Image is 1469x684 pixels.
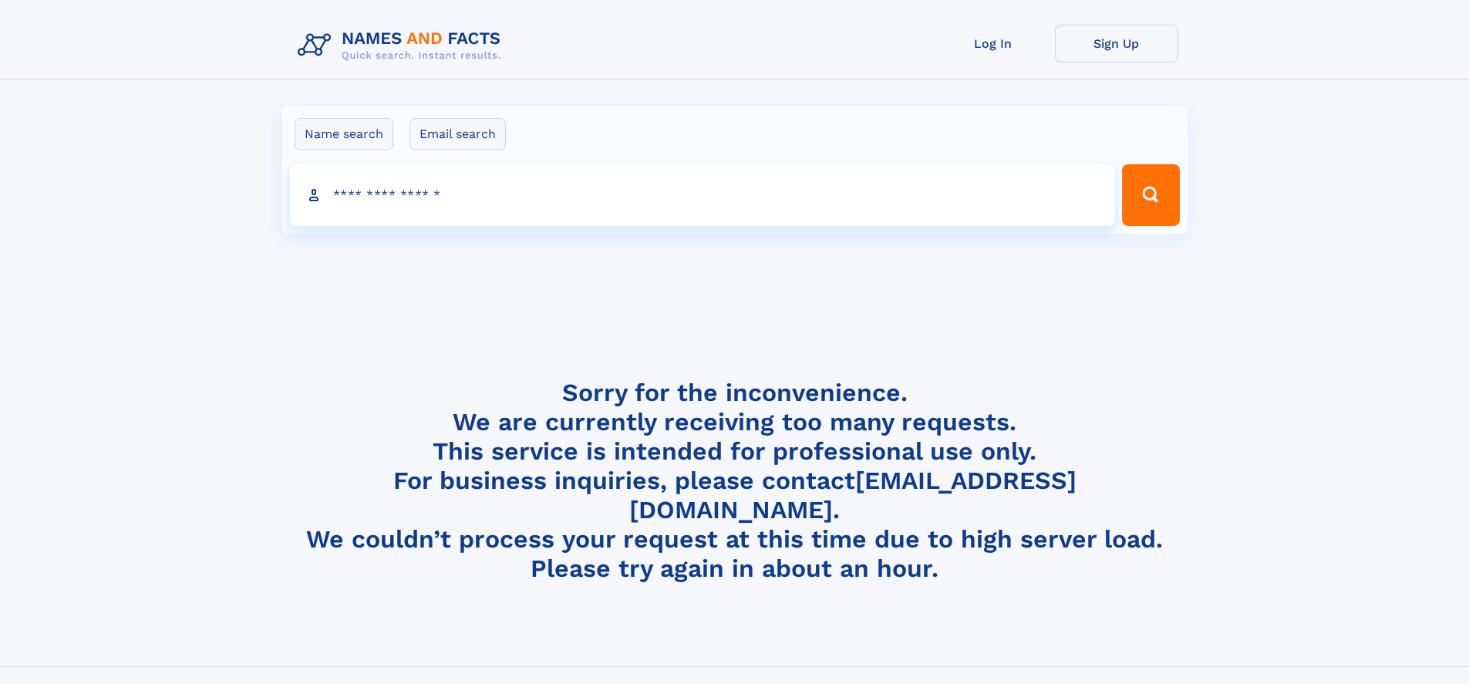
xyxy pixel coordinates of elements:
[932,25,1055,62] a: Log In
[291,25,514,66] img: Logo Names and Facts
[290,164,1116,226] input: search input
[295,118,393,150] label: Name search
[1122,164,1179,226] button: Search Button
[291,378,1178,584] h4: Sorry for the inconvenience. We are currently receiving too many requests. This service is intend...
[409,118,506,150] label: Email search
[629,466,1076,524] a: [EMAIL_ADDRESS][DOMAIN_NAME]
[1055,25,1178,62] a: Sign Up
